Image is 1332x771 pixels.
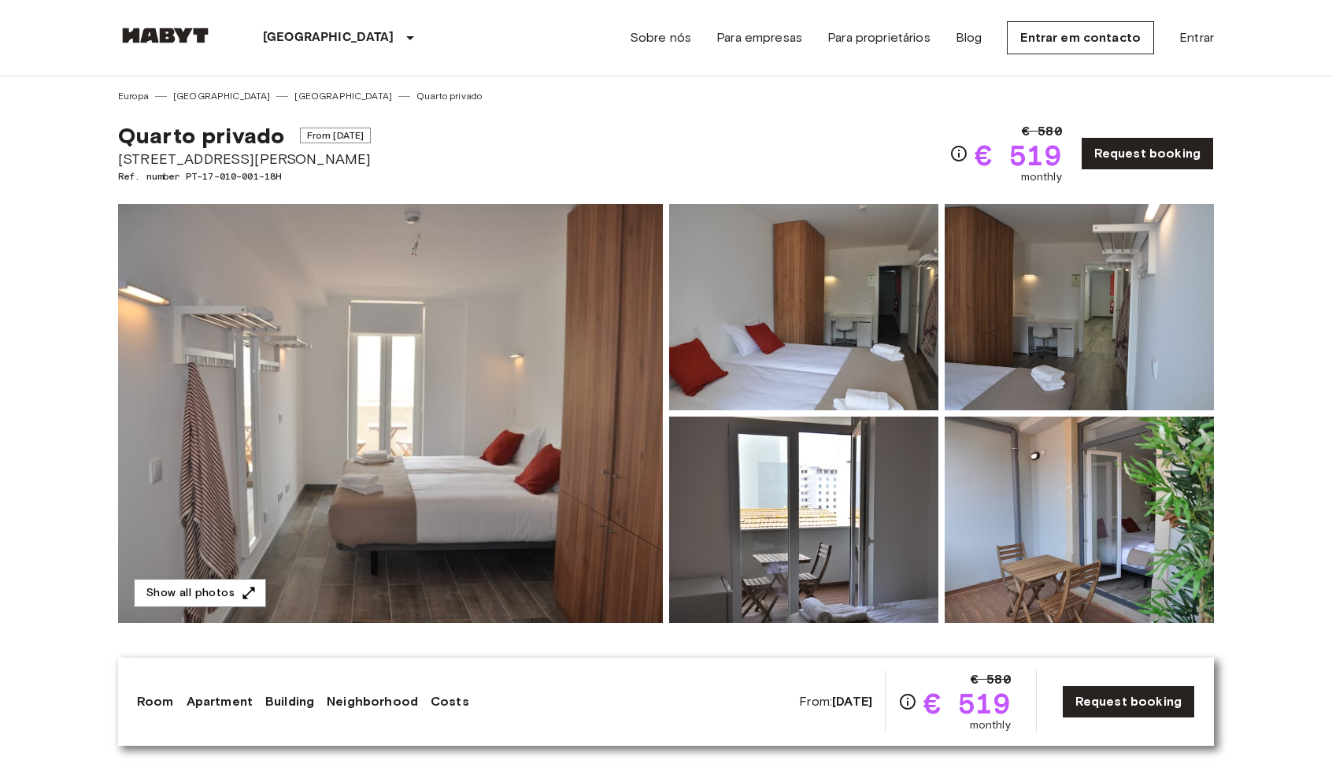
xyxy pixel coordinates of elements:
[118,149,371,169] span: [STREET_ADDRESS][PERSON_NAME]
[630,28,691,47] a: Sobre nós
[949,144,968,163] svg: Check cost overview for full price breakdown. Please note that discounts apply to new joiners onl...
[956,28,982,47] a: Blog
[923,689,1011,717] span: € 519
[263,28,394,47] p: [GEOGRAPHIC_DATA]
[716,28,802,47] a: Para empresas
[327,692,418,711] a: Neighborhood
[1007,21,1154,54] a: Entrar em contacto
[137,692,174,711] a: Room
[1022,122,1062,141] span: € 580
[970,717,1011,733] span: monthly
[945,417,1214,623] img: Picture of unit PT-17-010-001-18H
[118,169,371,183] span: Ref. number PT-17-010-001-18H
[832,694,872,709] b: [DATE]
[1179,28,1214,47] a: Entrar
[265,692,314,711] a: Building
[669,417,938,623] img: Picture of unit PT-17-010-001-18H
[799,693,872,710] span: From:
[416,89,482,103] a: Quarto privado
[945,204,1214,410] img: Picture of unit PT-17-010-001-18H
[118,204,663,623] img: Marketing picture of unit PT-17-010-001-18H
[1021,169,1062,185] span: monthly
[300,128,372,143] span: From [DATE]
[134,579,266,608] button: Show all photos
[118,28,213,43] img: Habyt
[431,692,469,711] a: Costs
[118,89,149,103] a: Europa
[1081,137,1214,170] a: Request booking
[827,28,931,47] a: Para proprietários
[187,692,253,711] a: Apartment
[971,670,1011,689] span: € 580
[975,141,1062,169] span: € 519
[898,692,917,711] svg: Check cost overview for full price breakdown. Please note that discounts apply to new joiners onl...
[669,204,938,410] img: Picture of unit PT-17-010-001-18H
[294,89,392,103] a: [GEOGRAPHIC_DATA]
[173,89,271,103] a: [GEOGRAPHIC_DATA]
[118,122,284,149] span: Quarto privado
[1062,685,1195,718] a: Request booking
